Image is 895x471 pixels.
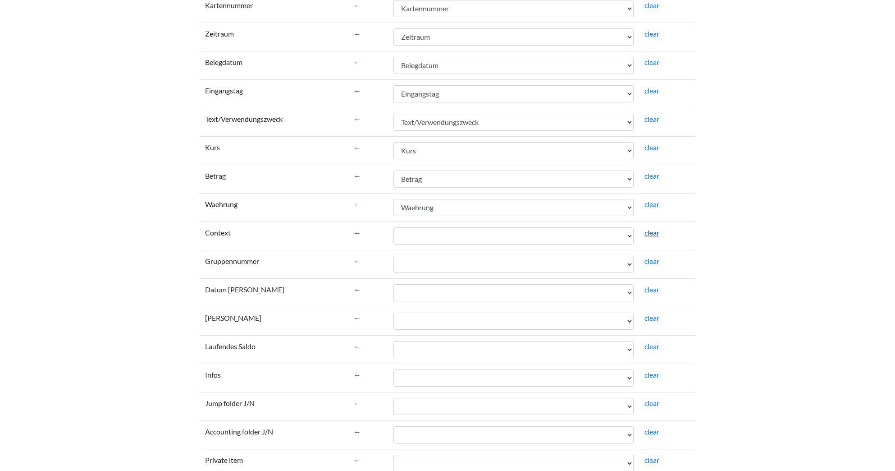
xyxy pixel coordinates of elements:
[348,79,388,108] td: ←
[205,369,221,380] label: Infos
[644,200,659,208] a: clear
[205,114,283,125] label: Text/Verwendungszweck
[205,284,284,295] label: Datum [PERSON_NAME]
[644,342,659,351] a: clear
[644,58,659,66] a: clear
[644,399,659,407] a: clear
[644,143,659,152] a: clear
[850,426,884,460] iframe: Drift Widget Chat Controller
[205,171,226,181] label: Betrag
[348,108,388,136] td: ←
[348,420,388,449] td: ←
[205,455,243,466] label: Private item
[644,29,659,38] a: clear
[205,199,237,210] label: Waehrung
[348,51,388,79] td: ←
[348,278,388,307] td: ←
[644,370,659,379] a: clear
[348,222,388,250] td: ←
[348,250,388,278] td: ←
[644,228,659,237] a: clear
[205,341,256,352] label: Laufendes Saldo
[205,426,273,437] label: Accounting folder J/N
[348,165,388,193] td: ←
[205,85,243,96] label: Eingangstag
[205,313,261,323] label: [PERSON_NAME]
[644,285,659,294] a: clear
[348,23,388,51] td: ←
[644,314,659,322] a: clear
[644,257,659,265] a: clear
[644,1,659,9] a: clear
[644,171,659,180] a: clear
[348,392,388,420] td: ←
[644,456,659,464] a: clear
[348,193,388,222] td: ←
[348,307,388,335] td: ←
[644,86,659,95] a: clear
[205,142,220,153] label: Kurs
[205,227,231,238] label: Context
[348,364,388,392] td: ←
[205,398,255,409] label: Jump folder J/N
[348,136,388,165] td: ←
[205,256,259,267] label: Gruppennummer
[348,335,388,364] td: ←
[205,57,242,68] label: Belegdatum
[644,115,659,123] a: clear
[644,427,659,436] a: clear
[205,28,234,39] label: Zeitraum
